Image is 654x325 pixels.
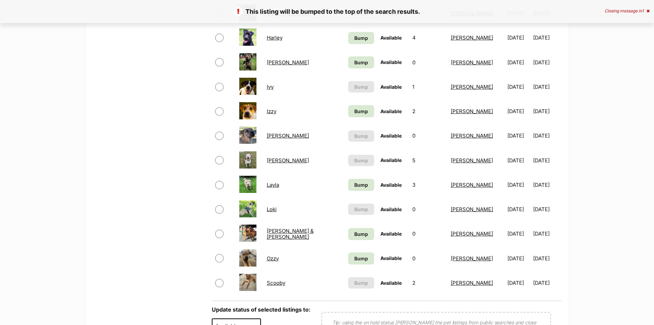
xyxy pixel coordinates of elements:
td: 0 [410,197,447,221]
a: [PERSON_NAME] [451,182,493,188]
a: [PERSON_NAME] [451,84,493,90]
span: Available [380,231,402,237]
a: Layla [267,182,279,188]
td: [DATE] [505,51,532,74]
a: Scooby [267,280,285,286]
td: [DATE] [505,271,532,295]
span: Available [380,206,402,212]
a: Ozzy [267,255,279,262]
td: [DATE] [505,124,532,148]
a: Harley [267,34,283,41]
td: [DATE] [533,26,561,50]
a: Loki [267,206,277,213]
a: [PERSON_NAME] [451,206,493,213]
td: [DATE] [505,173,532,197]
span: Available [380,59,402,65]
a: [PERSON_NAME] [451,280,493,286]
label: Update status of selected listings to: [212,306,310,313]
td: [DATE] [505,222,532,246]
a: Bump [348,105,374,117]
a: [PERSON_NAME] [451,230,493,237]
span: Bump [354,230,368,238]
td: [DATE] [533,124,561,148]
span: Available [380,157,402,163]
td: 0 [410,124,447,148]
p: This listing will be bumped to the top of the search results. [7,7,647,16]
span: Available [380,280,402,286]
td: [DATE] [533,271,561,295]
td: 3 [410,173,447,197]
a: [PERSON_NAME] [451,255,493,262]
span: 1 [642,8,644,13]
span: Bump [354,132,368,140]
a: Bump [348,228,374,240]
td: [DATE] [505,149,532,172]
a: Bump [348,252,374,264]
td: 0 [410,51,447,74]
td: 2 [410,271,447,295]
td: 0 [410,222,447,246]
td: 1 [410,75,447,99]
span: Available [380,133,402,139]
a: Izzy [267,108,276,115]
button: Bump [348,130,374,142]
div: Closing message in [605,9,650,13]
button: Bump [348,81,374,93]
button: Bump [348,155,374,166]
a: [PERSON_NAME] [267,157,309,164]
span: Available [380,84,402,90]
span: Bump [354,279,368,286]
button: Bump [348,277,374,289]
td: [DATE] [505,197,532,221]
td: 5 [410,149,447,172]
a: Ivy [267,84,274,90]
td: [DATE] [533,75,561,99]
td: [DATE] [533,173,561,197]
span: Available [380,255,402,261]
a: Bump [348,179,374,191]
span: Bump [354,157,368,164]
span: Available [380,182,402,188]
span: Bump [354,206,368,213]
span: Bump [354,108,368,115]
td: [DATE] [505,247,532,270]
td: [DATE] [533,99,561,123]
span: Available [380,108,402,114]
td: [DATE] [505,75,532,99]
a: Bump [348,56,374,68]
td: [DATE] [505,99,532,123]
a: Bump [348,32,374,44]
td: [DATE] [533,247,561,270]
span: Bump [354,181,368,188]
button: Bump [348,204,374,215]
td: 2 [410,99,447,123]
a: [PERSON_NAME] & [PERSON_NAME] [267,228,314,240]
a: [PERSON_NAME] [451,59,493,66]
span: Bump [354,34,368,42]
a: [PERSON_NAME] [451,34,493,41]
td: [DATE] [533,197,561,221]
a: [PERSON_NAME] [267,132,309,139]
td: [DATE] [533,149,561,172]
span: Bump [354,255,368,262]
a: [PERSON_NAME] [451,108,493,115]
a: [PERSON_NAME] [451,157,493,164]
a: [PERSON_NAME] [451,132,493,139]
td: 4 [410,26,447,50]
span: Available [380,35,402,41]
td: [DATE] [533,51,561,74]
span: Bump [354,83,368,90]
span: Bump [354,59,368,66]
td: 0 [410,247,447,270]
a: [PERSON_NAME] [267,59,309,66]
td: [DATE] [505,26,532,50]
td: [DATE] [533,222,561,246]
